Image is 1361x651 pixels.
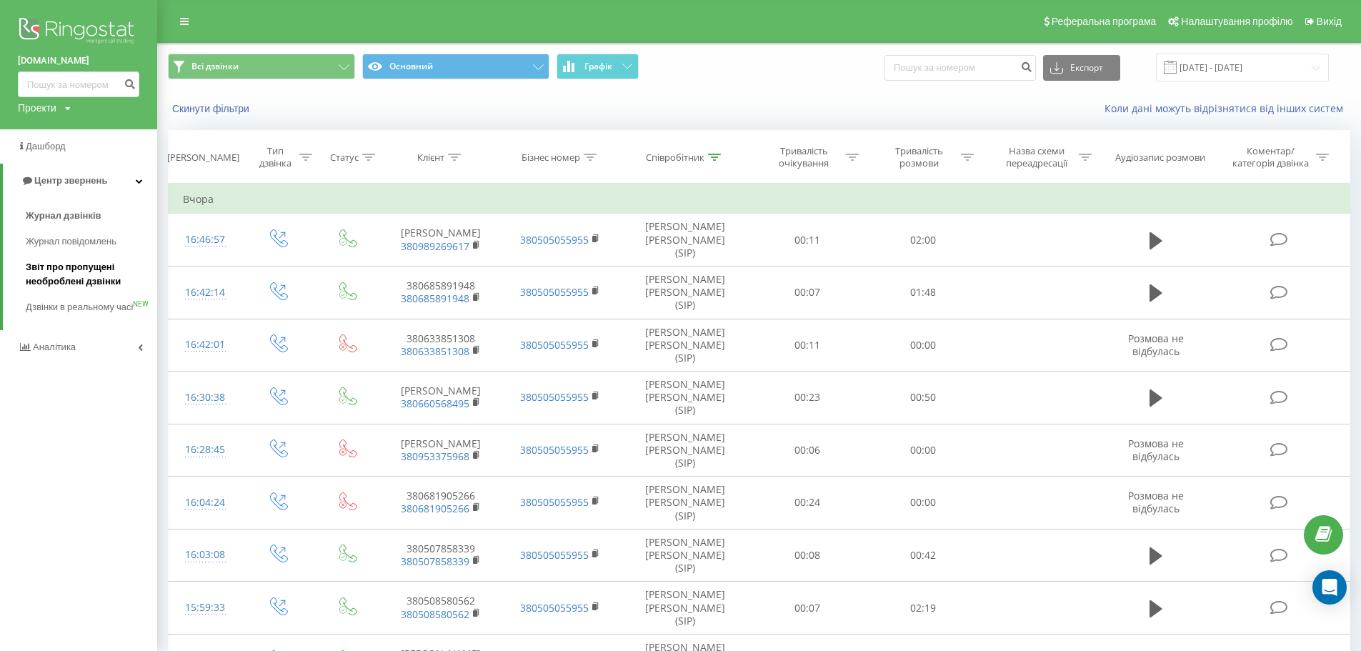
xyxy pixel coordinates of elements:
input: Пошук за номером [18,71,139,97]
td: 00:23 [749,372,864,424]
td: [PERSON_NAME] [PERSON_NAME] (SIP) [620,266,749,319]
span: Дашборд [26,141,66,151]
td: 00:42 [865,529,980,582]
td: [PERSON_NAME] [PERSON_NAME] (SIP) [620,529,749,582]
a: 380989269617 [401,239,469,253]
div: 16:03:08 [183,541,228,569]
a: 380681905266 [401,502,469,515]
td: [PERSON_NAME] [381,372,501,424]
div: Тип дзвінка [255,145,296,169]
a: 380507858339 [401,555,469,568]
td: [PERSON_NAME] [PERSON_NAME] (SIP) [620,319,749,372]
a: Дзвінки в реальному часіNEW [26,294,157,320]
td: [PERSON_NAME] [381,424,501,477]
button: Всі дзвінки [168,54,355,79]
a: 380505055955 [520,495,589,509]
span: Реферальна програма [1052,16,1157,27]
td: 02:00 [865,214,980,267]
td: [PERSON_NAME] [PERSON_NAME] (SIP) [620,372,749,424]
td: 00:00 [865,319,980,372]
button: Скинути фільтри [168,102,256,115]
a: 380505055955 [520,338,589,352]
div: 16:42:01 [183,331,228,359]
a: [DOMAIN_NAME] [18,54,139,68]
a: Журнал повідомлень [26,229,157,254]
td: 02:19 [865,582,980,635]
a: 380505055955 [520,601,589,615]
div: Статус [330,151,359,164]
a: Центр звернень [3,164,157,198]
a: 380505055955 [520,285,589,299]
td: 00:00 [865,424,980,477]
span: Графік [584,61,612,71]
div: 16:46:57 [183,226,228,254]
td: 00:00 [865,477,980,530]
div: [PERSON_NAME] [167,151,239,164]
div: Співробітник [646,151,704,164]
span: Звіт про пропущені необроблені дзвінки [26,260,150,289]
a: 380953375968 [401,449,469,463]
span: Налаштування профілю [1181,16,1292,27]
td: 00:07 [749,266,864,319]
a: 380505055955 [520,548,589,562]
a: 380633851308 [401,344,469,358]
div: Тривалість очікування [766,145,842,169]
a: 380508580562 [401,607,469,621]
span: Вихід [1317,16,1342,27]
div: Проекти [18,101,56,115]
div: 16:42:14 [183,279,228,307]
span: Розмова не відбулась [1128,437,1184,463]
span: Центр звернень [34,175,107,186]
div: 16:04:24 [183,489,228,517]
img: Ringostat logo [18,14,139,50]
button: Експорт [1043,55,1120,81]
td: 380507858339 [381,529,501,582]
td: 00:50 [865,372,980,424]
button: Графік [557,54,639,79]
td: 00:11 [749,214,864,267]
td: 380681905266 [381,477,501,530]
td: [PERSON_NAME] [PERSON_NAME] (SIP) [620,582,749,635]
button: Основний [362,54,549,79]
a: 380660568495 [401,397,469,410]
a: 380505055955 [520,233,589,247]
input: Пошук за номером [884,55,1036,81]
div: 16:28:45 [183,436,228,464]
div: Бізнес номер [522,151,580,164]
td: [PERSON_NAME] [381,214,501,267]
a: Журнал дзвінків [26,203,157,229]
a: Звіт про пропущені необроблені дзвінки [26,254,157,294]
td: 380685891948 [381,266,501,319]
div: Open Intercom Messenger [1312,570,1347,605]
td: 00:11 [749,319,864,372]
span: Всі дзвінки [191,61,239,72]
td: 00:06 [749,424,864,477]
div: Тривалість розмови [881,145,957,169]
td: 00:08 [749,529,864,582]
td: 00:07 [749,582,864,635]
div: Коментар/категорія дзвінка [1229,145,1312,169]
span: Розмова не відбулась [1128,332,1184,358]
div: 15:59:33 [183,594,228,622]
td: 380508580562 [381,582,501,635]
td: 01:48 [865,266,980,319]
span: Журнал повідомлень [26,234,116,249]
td: Вчора [169,185,1350,214]
a: 380505055955 [520,443,589,457]
td: [PERSON_NAME] [PERSON_NAME] (SIP) [620,424,749,477]
span: Аналiтика [33,342,76,352]
span: Журнал дзвінків [26,209,101,223]
a: Коли дані можуть відрізнятися вiд інших систем [1105,101,1350,115]
div: Аудіозапис розмови [1115,151,1205,164]
div: Клієнт [417,151,444,164]
a: 380685891948 [401,292,469,305]
td: [PERSON_NAME] [PERSON_NAME] (SIP) [620,477,749,530]
span: Розмова не відбулась [1128,489,1184,515]
span: Дзвінки в реальному часі [26,300,133,314]
td: 380633851308 [381,319,501,372]
div: 16:30:38 [183,384,228,412]
div: Назва схеми переадресації [999,145,1075,169]
td: 00:24 [749,477,864,530]
a: 380505055955 [520,390,589,404]
td: [PERSON_NAME] [PERSON_NAME] (SIP) [620,214,749,267]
